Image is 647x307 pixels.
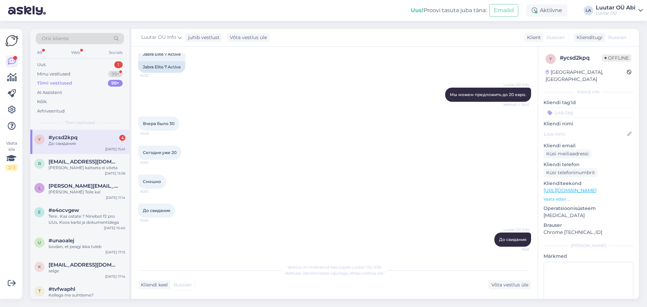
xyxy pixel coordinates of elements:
[119,135,125,141] div: 4
[49,244,125,250] div: loodan, et peagi ikka tuleb
[596,10,636,16] div: Luutar OÜ
[107,48,124,57] div: Socials
[140,73,165,78] span: 15:32
[138,61,185,73] div: Jabra Elite 7 Active
[5,164,18,171] div: 2 / 3
[38,161,41,166] span: r
[37,89,62,96] div: AI Assistent
[489,4,518,17] button: Emailid
[42,35,69,42] span: Otsi kliente
[143,121,175,126] span: Вчера было 30
[544,142,634,149] p: Kliendi email
[49,238,74,244] span: #unaoalej
[37,108,65,115] div: Arhiveeritud
[36,48,43,57] div: All
[37,61,45,68] div: Uus
[544,253,634,260] p: Märkmed
[450,92,526,97] span: Мы можем предложить до 20 евро.
[70,48,82,57] div: Web
[143,52,181,57] span: Jabra Elite 7 Active
[49,262,119,268] span: karlitgi@gmail.com
[49,286,75,292] span: #tvfwaphl
[549,56,552,61] span: y
[38,240,41,245] span: u
[108,80,123,87] div: 99+
[544,229,634,236] p: Chrome [TECHNICAL_ID]
[544,243,634,249] div: [PERSON_NAME]
[38,137,41,142] span: y
[544,149,591,158] div: Küsi meiliaadressi
[227,33,270,42] div: Võta vestlus üle
[544,187,596,193] a: [URL][DOMAIN_NAME]
[49,134,78,141] span: #ycsd2kpq
[544,196,634,202] p: Vaata edasi ...
[141,34,176,41] span: Luutar OÜ Info
[105,147,125,152] div: [DATE] 15:41
[140,218,165,223] span: 15:50
[544,108,634,118] input: Lisa tag
[596,5,643,16] a: Luutar OÜ AbiLuutar OÜ
[174,281,192,288] span: Russian
[49,207,79,213] span: #e4ocvgew
[49,268,125,274] div: selge
[526,4,567,17] div: Aktiivne
[49,165,125,171] div: [PERSON_NAME] kaitseta ei võeta
[38,288,41,294] span: t
[602,54,631,62] span: Offline
[140,160,165,165] span: 15:50
[49,141,125,147] div: До свидания
[138,281,168,288] div: Kliendi keel
[105,274,125,279] div: [DATE] 17:14
[5,34,18,47] img: Askly Logo
[503,82,529,87] span: Luutar OÜ Info
[547,34,565,41] span: Russian
[544,168,598,177] div: Küsi telefoninumbrit
[108,71,123,78] div: 99+
[140,131,165,136] span: 15:49
[489,280,531,289] div: Võta vestlus üle
[584,6,593,15] div: LA
[65,120,95,126] span: Tiimi vestlused
[185,34,220,41] div: juhib vestlust
[411,6,487,14] div: Proovi tasuta juba täna:
[38,185,41,190] span: l
[143,208,170,213] span: До свидания
[411,7,424,13] b: Uus!
[143,179,161,184] span: Смешно
[348,271,385,276] i: „Võtke vestlus üle”
[544,180,634,187] p: Klienditeekond
[544,222,634,229] p: Brauser
[285,271,385,276] span: Vestluse ülevõtmiseks vajutage
[503,102,529,107] span: Nähtud ✓ 15:41
[49,292,125,298] div: Kellega me suhtleme?
[546,69,627,83] div: [GEOGRAPHIC_DATA], [GEOGRAPHIC_DATA]
[143,150,177,155] span: Сегодня уже 20
[499,237,526,242] span: До свидания
[560,54,602,62] div: # ycsd2kpq
[140,189,165,194] span: 15:50
[5,140,18,171] div: Vaata siia
[114,61,123,68] div: 1
[105,298,125,303] div: [DATE] 16:29
[49,183,119,189] span: laura.grazdankina@gmail.com
[37,71,70,78] div: Minu vestlused
[49,213,125,225] div: Tere . Kas ostate ? Ninebot f2 pro UUs. Koos karbi ja dokumentidega
[105,250,125,255] div: [DATE] 17:15
[49,159,119,165] span: rostirenreg@gmail.com
[37,80,72,87] div: Tiimi vestlused
[544,205,634,212] p: Operatsioonisüsteem
[503,227,529,232] span: Luutar OÜ Info
[596,5,636,10] div: Luutar OÜ Abi
[106,195,125,200] div: [DATE] 11:14
[37,98,47,105] div: Kõik
[544,120,634,127] p: Kliendi nimi
[544,99,634,106] p: Kliendi tag'id
[608,34,626,41] span: Russian
[38,264,41,269] span: k
[544,161,634,168] p: Kliendi telefon
[504,247,529,252] span: 15:51
[287,265,382,270] span: Vestlus on määratud kasutajale Luutar OÜ Info
[544,89,634,95] div: Kliendi info
[544,212,634,219] p: [MEDICAL_DATA]
[104,225,125,231] div: [DATE] 10:40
